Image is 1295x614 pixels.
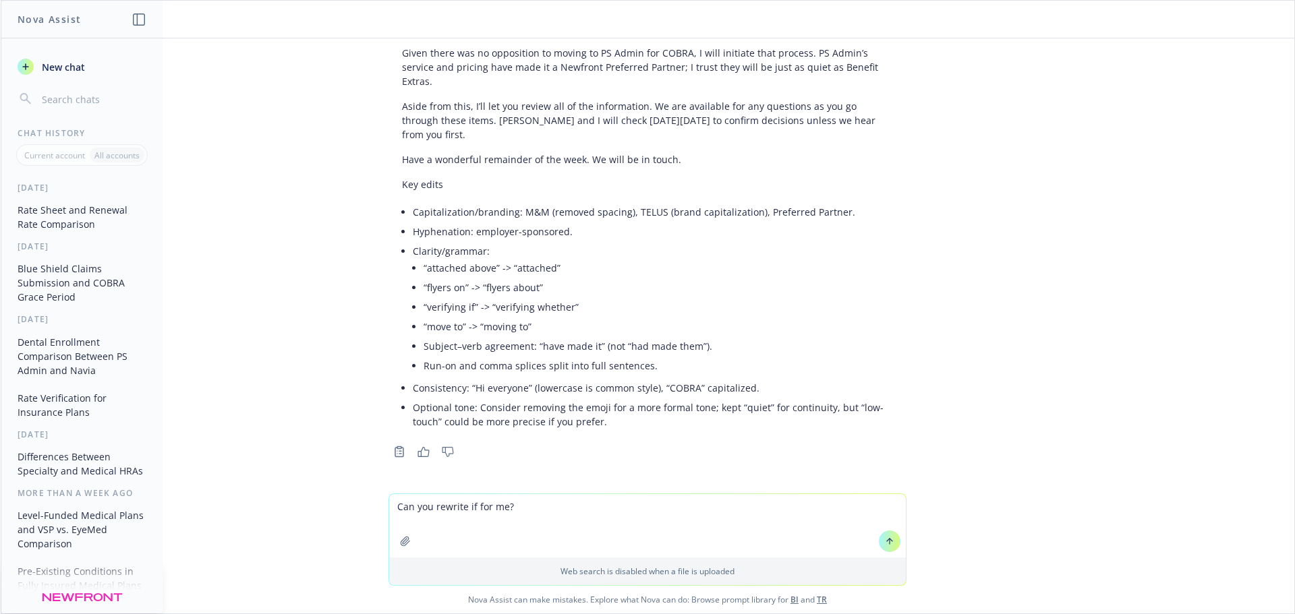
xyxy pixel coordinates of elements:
h1: Nova Assist [18,12,81,26]
p: Aside from this, I’ll let you review all of the information. We are available for any questions a... [402,99,893,142]
div: [DATE] [1,313,163,325]
button: Rate Verification for Insurance Plans [12,387,152,423]
button: Dental Enrollment Comparison Between PS Admin and Navia [12,331,152,381]
div: [DATE] [1,241,163,252]
svg: Copy to clipboard [393,446,405,458]
span: Nova Assist can make mistakes. Explore what Nova can do: Browse prompt library for and [6,586,1289,613]
li: Run-on and comma splices split into full sentences. [424,356,893,375]
p: Have a wonderful remainder of the week. We will be in touch. [402,152,893,166]
p: All accounts [94,150,140,161]
li: Clarity/grammar: [413,241,893,378]
li: Consistency: “Hi everyone” (lowercase is common style), “COBRA” capitalized. [413,378,893,398]
p: Current account [24,150,85,161]
p: Given there was no opposition to moving to PS Admin for COBRA, I will initiate that process. PS A... [402,46,893,88]
li: Capitalization/branding: M&M (removed spacing), TELUS (brand capitalization), Preferred Partner. [413,202,893,222]
div: [DATE] [1,429,163,440]
li: “verifying if” -> “verifying whether” [424,297,893,317]
li: Optional tone: Consider removing the emoji for a more formal tone; kept “quiet” for continuity, b... [413,398,893,431]
div: [DATE] [1,182,163,193]
button: Thumbs down [437,442,459,461]
button: Rate Sheet and Renewal Rate Comparison [12,199,152,235]
button: New chat [12,55,152,79]
div: More than a week ago [1,487,163,499]
p: Web search is disabled when a file is uploaded [397,565,898,577]
li: “flyers on” -> “flyers about” [424,278,893,297]
button: Differences Between Specialty and Medical HRAs [12,446,152,482]
div: Chat History [1,127,163,139]
li: Hyphenation: employer-sponsored. [413,222,893,241]
input: Search chats [39,90,146,109]
textarea: Can you rewrite if for me? [389,494,906,557]
li: “attached above” -> “attached” [424,258,893,278]
a: TR [817,594,827,605]
p: Key edits [402,177,893,191]
button: Level-Funded Medical Plans and VSP vs. EyeMed Comparison [12,504,152,555]
button: Pre-Existing Conditions in Fully Insured Medical Plans [12,560,152,596]
span: New chat [39,60,85,74]
li: “move to” -> “moving to” [424,317,893,336]
li: Subject–verb agreement: “have made it” (not “had made them”). [424,336,893,356]
a: BI [790,594,799,605]
button: Blue Shield Claims Submission and COBRA Grace Period [12,257,152,308]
